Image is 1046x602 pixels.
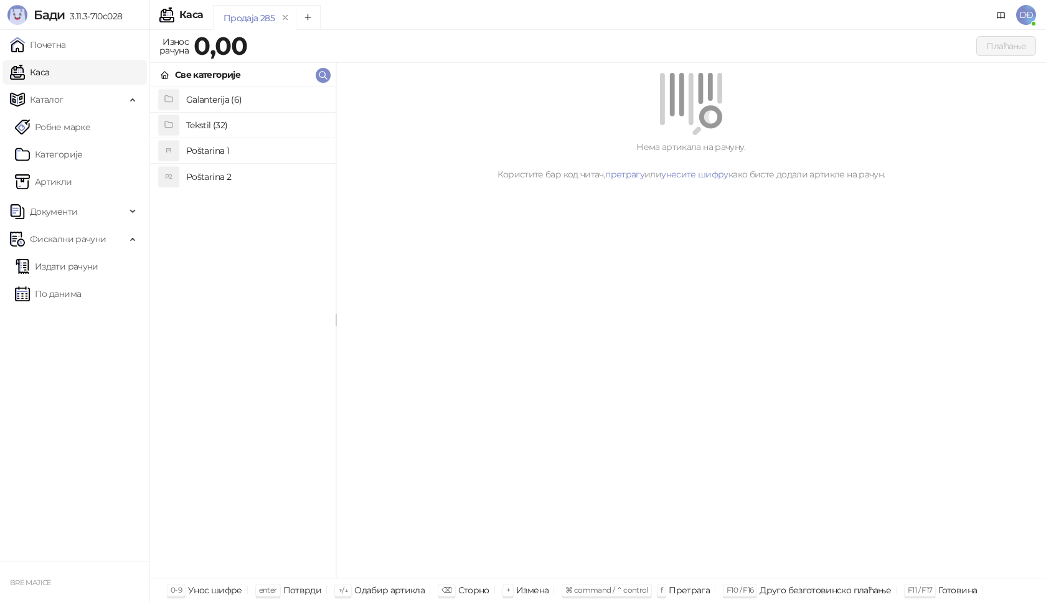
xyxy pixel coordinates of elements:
button: Плаћање [976,36,1036,56]
span: Фискални рачуни [30,227,106,252]
span: Бади [34,7,65,22]
span: ↑/↓ [338,585,348,595]
h4: Galanterija (6) [186,90,326,110]
button: Add tab [296,5,321,30]
div: Све категорије [175,68,240,82]
span: Каталог [30,87,64,112]
button: remove [277,12,293,23]
small: BRE MAJICE [10,578,52,587]
h4: Tekstil (32) [186,115,326,135]
div: Готовина [938,582,977,598]
div: Одабир артикла [354,582,425,598]
span: f [661,585,662,595]
div: Каса [179,10,203,20]
div: grid [150,87,336,578]
div: Сторно [458,582,489,598]
a: По данима [15,281,81,306]
div: Друго безготовинско плаћање [760,582,891,598]
div: Продаја 285 [224,11,275,25]
span: DĐ [1016,5,1036,25]
span: F10 / F16 [727,585,753,595]
span: + [506,585,510,595]
a: претрагу [605,169,644,180]
strong: 0,00 [194,31,247,61]
a: Почетна [10,32,66,57]
a: унесите шифру [661,169,728,180]
a: Категорије [15,142,83,167]
div: Измена [516,582,549,598]
a: Каса [10,60,49,85]
div: Нема артикала на рачуну. Користите бар код читач, или како бисте додали артикле на рачун. [351,140,1031,181]
div: Претрага [669,582,710,598]
a: ArtikliАртикли [15,169,72,194]
div: P1 [159,141,179,161]
span: ⌘ command / ⌃ control [565,585,648,595]
span: F11 / F17 [908,585,932,595]
span: Документи [30,199,77,224]
span: 0-9 [171,585,182,595]
img: Logo [7,5,27,25]
div: Унос шифре [188,582,242,598]
h4: Poštarina 1 [186,141,326,161]
span: ⌫ [441,585,451,595]
div: Потврди [283,582,322,598]
a: Документација [991,5,1011,25]
div: Износ рачуна [157,34,191,59]
span: enter [259,585,277,595]
div: P2 [159,167,179,187]
a: Издати рачуни [15,254,98,279]
a: Робне марке [15,115,90,139]
h4: Poštarina 2 [186,167,326,187]
span: 3.11.3-710c028 [65,11,122,22]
